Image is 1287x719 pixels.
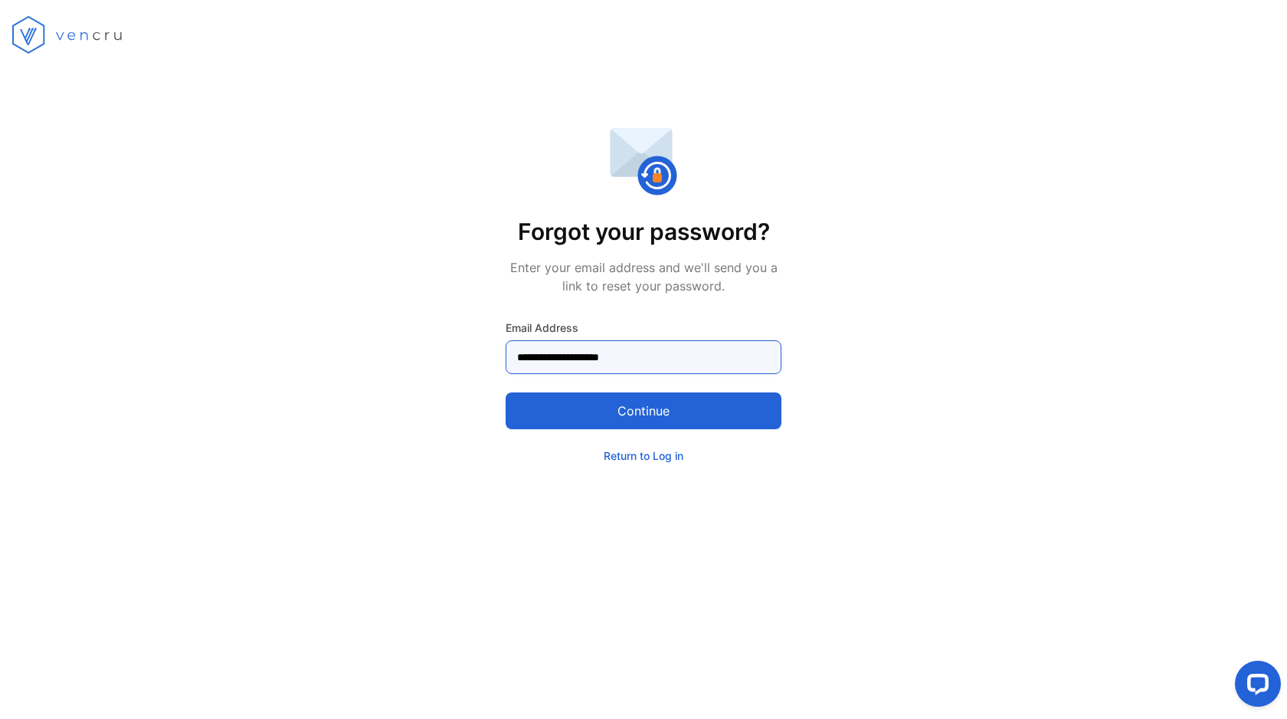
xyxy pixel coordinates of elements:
[1223,655,1287,719] iframe: LiveChat chat widget
[506,320,781,336] label: Email Address
[506,215,781,249] p: Forgot your password?
[609,127,678,196] img: forgot password icon
[12,15,126,54] img: vencru logo
[604,449,683,462] a: Return to Log in
[506,392,781,429] button: Continue
[506,258,781,295] p: Enter your email address and we'll send you a link to reset your password.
